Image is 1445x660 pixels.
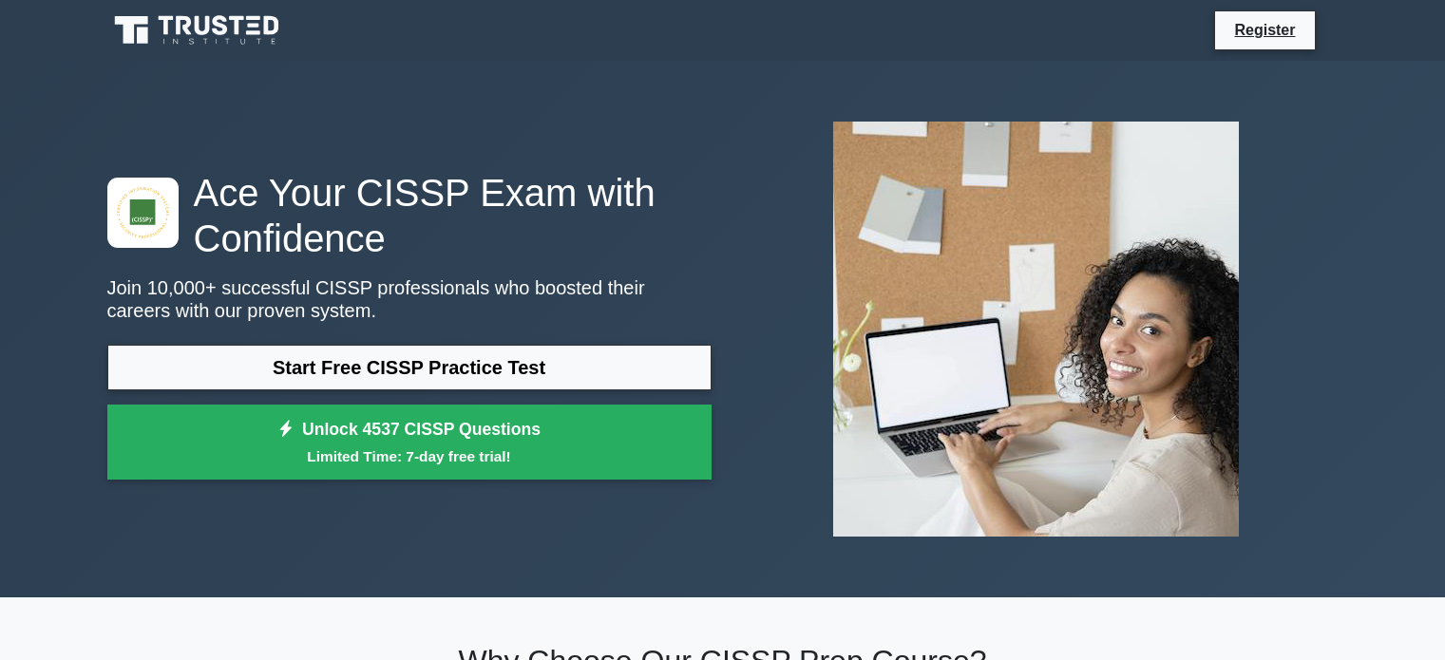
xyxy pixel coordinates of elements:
[131,445,688,467] small: Limited Time: 7-day free trial!
[1223,18,1306,42] a: Register
[107,276,712,322] p: Join 10,000+ successful CISSP professionals who boosted their careers with our proven system.
[107,345,712,390] a: Start Free CISSP Practice Test
[107,405,712,481] a: Unlock 4537 CISSP QuestionsLimited Time: 7-day free trial!
[107,170,712,261] h1: Ace Your CISSP Exam with Confidence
